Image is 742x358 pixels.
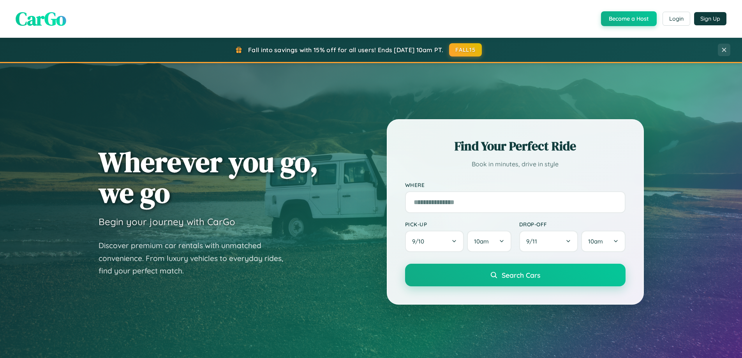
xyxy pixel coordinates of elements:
[99,216,235,227] h3: Begin your journey with CarGo
[601,11,657,26] button: Become a Host
[526,238,541,245] span: 9 / 11
[99,146,318,208] h1: Wherever you go, we go
[405,138,626,155] h2: Find Your Perfect Ride
[449,43,482,56] button: FALL15
[405,264,626,286] button: Search Cars
[694,12,726,25] button: Sign Up
[99,239,293,277] p: Discover premium car rentals with unmatched convenience. From luxury vehicles to everyday rides, ...
[581,231,625,252] button: 10am
[412,238,428,245] span: 9 / 10
[248,46,443,54] span: Fall into savings with 15% off for all users! Ends [DATE] 10am PT.
[519,221,626,227] label: Drop-off
[405,159,626,170] p: Book in minutes, drive in style
[405,221,511,227] label: Pick-up
[663,12,690,26] button: Login
[474,238,489,245] span: 10am
[16,6,66,32] span: CarGo
[467,231,511,252] button: 10am
[519,231,578,252] button: 9/11
[502,271,540,279] span: Search Cars
[405,182,626,188] label: Where
[405,231,464,252] button: 9/10
[588,238,603,245] span: 10am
